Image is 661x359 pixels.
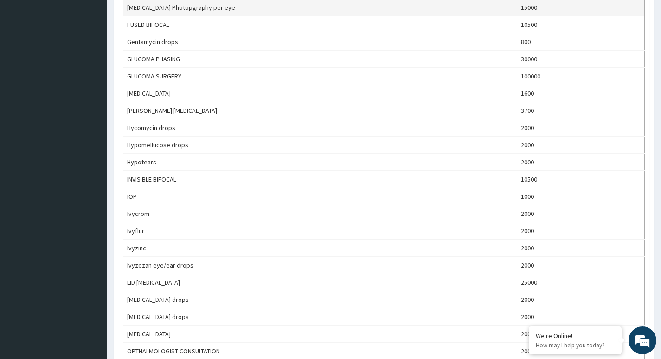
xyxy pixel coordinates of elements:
td: INVISIBLE BIFOCAL [123,171,517,188]
td: 2000 [517,119,644,137]
td: 800 [517,33,644,51]
td: 2000 [517,240,644,257]
img: d_794563401_company_1708531726252_794563401 [17,46,38,70]
div: Minimize live chat window [152,5,174,27]
td: 1000 [517,188,644,205]
td: GLUCOMA PHASING [123,51,517,68]
td: Ivycrom [123,205,517,222]
td: Hypotears [123,154,517,171]
td: IOP [123,188,517,205]
td: GLUCOMA SURGERY [123,68,517,85]
td: 25000 [517,274,644,291]
td: Gentamycin drops [123,33,517,51]
td: 2000 [517,205,644,222]
textarea: Type your message and hit 'Enter' [5,254,177,286]
td: [MEDICAL_DATA] drops [123,291,517,308]
td: 2000 [517,154,644,171]
td: 2000 [517,291,644,308]
td: 10500 [517,171,644,188]
td: 2000 [517,137,644,154]
td: 3700 [517,102,644,119]
td: 10500 [517,16,644,33]
td: [MEDICAL_DATA] [123,326,517,343]
td: [MEDICAL_DATA] [123,85,517,102]
span: We're online! [54,117,128,211]
td: Hycomycin drops [123,119,517,137]
div: We're Online! [536,332,615,340]
td: Ivyzinc [123,240,517,257]
td: 2000 [517,308,644,326]
td: 2000 [517,326,644,343]
td: 2000 [517,222,644,240]
td: Ivyzozan eye/ear drops [123,257,517,274]
td: 2000 [517,257,644,274]
td: FUSED BIFOCAL [123,16,517,33]
div: Chat with us now [48,52,156,64]
p: How may I help you today? [536,341,615,349]
td: [PERSON_NAME] [MEDICAL_DATA] [123,102,517,119]
td: 1600 [517,85,644,102]
td: Ivyflur [123,222,517,240]
td: 100000 [517,68,644,85]
td: [MEDICAL_DATA] drops [123,308,517,326]
td: Hypomellucose drops [123,137,517,154]
td: LID [MEDICAL_DATA] [123,274,517,291]
td: 30000 [517,51,644,68]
